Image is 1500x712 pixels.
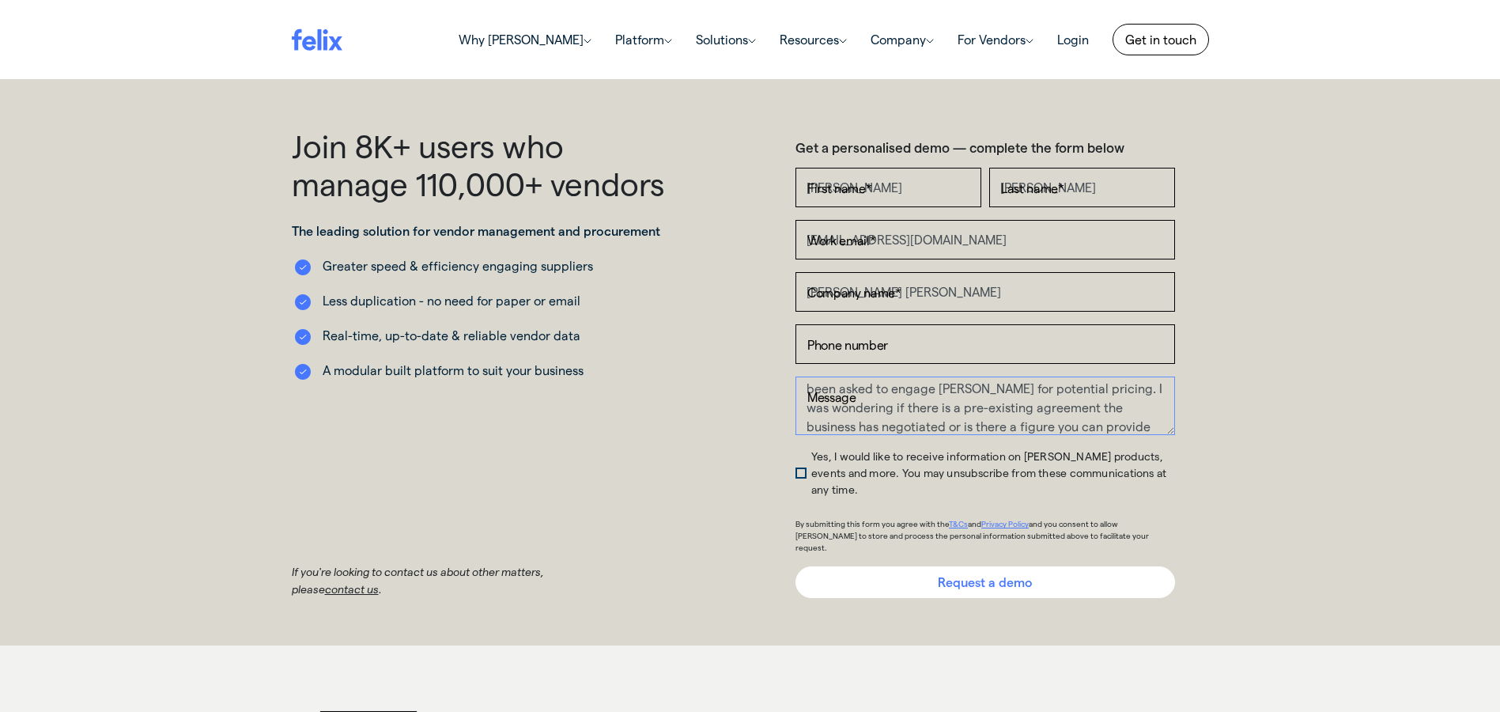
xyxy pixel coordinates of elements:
[968,519,981,528] span: and
[795,377,1175,435] textarea: Hi, I am from [PERSON_NAME] [PERSON_NAME] and I have been asked to engage [PERSON_NAME] for poten...
[603,24,684,55] a: Platform
[447,24,603,55] a: Why [PERSON_NAME]
[292,563,608,599] p: If you're looking to contact us about other matters, please .
[795,519,1149,552] span: and you consent to allow [PERSON_NAME] to store and process the personal information submitted ab...
[859,24,946,55] a: Company
[292,326,671,345] li: Real-time, up-to-date & reliable vendor data
[292,223,660,238] strong: The leading solution for vendor management and procurement
[292,256,671,275] li: Greater speed & efficiency engaging suppliers
[1045,24,1101,55] a: Login
[949,519,968,528] a: T&Cs
[292,361,671,380] li: A modular built platform to suit your business
[795,566,1175,598] input: Request a demo
[684,24,768,55] a: Solutions
[292,291,671,310] li: Less duplication - no need for paper or email
[768,24,859,55] a: Resources
[795,519,949,528] span: By submitting this form you agree with the
[811,449,1166,496] span: Yes, I would like to receive information on [PERSON_NAME] products, events and more. You may unsu...
[1113,24,1209,55] a: Get in touch
[946,24,1045,55] a: For Vendors
[325,582,379,596] a: contact us
[292,28,342,50] img: felix logo
[292,127,671,203] h1: Join 8K+ users who manage 110,000+ vendors
[981,519,1029,528] a: Privacy Policy
[795,139,1124,155] strong: Get a personalised demo — complete the form below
